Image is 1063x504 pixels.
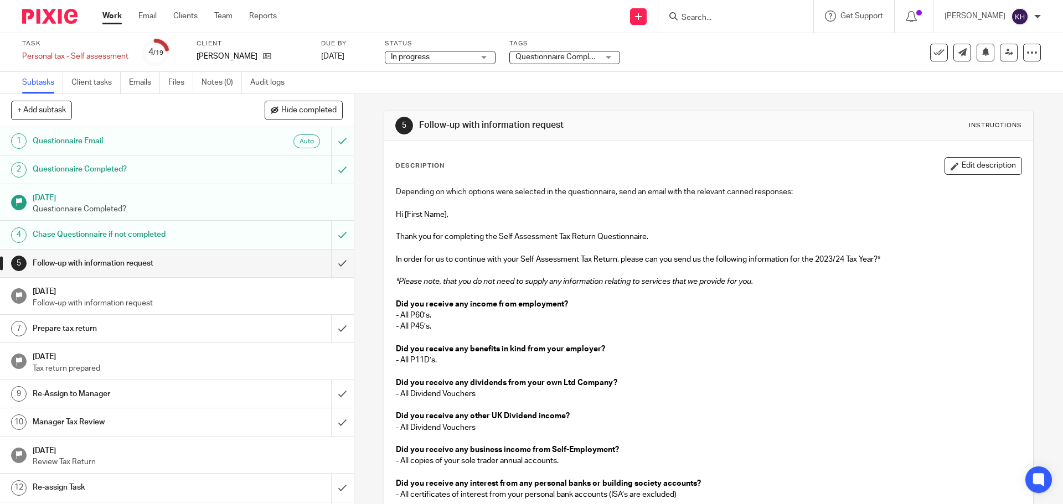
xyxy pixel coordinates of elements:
a: Team [214,11,233,22]
button: Edit description [945,157,1022,175]
p: Questionnaire Completed? [33,204,343,215]
a: Files [168,72,193,93]
p: Follow-up with information request [33,298,343,309]
a: Audit logs [250,72,293,93]
button: + Add subtask [11,101,72,119]
span: Questionnaire Completed [515,53,605,61]
div: 7 [11,321,27,336]
a: Work [102,11,122,22]
label: Due by [321,39,371,48]
div: Auto [293,134,320,148]
img: svg%3E [1011,8,1029,25]
span: Hide completed [281,106,337,115]
a: Client tasks [71,72,121,93]
h1: Follow-up with information request [419,119,732,131]
label: Status [385,39,496,48]
label: Tags [509,39,620,48]
div: 2 [11,162,27,178]
div: 10 [11,414,27,430]
span: In order for us to continue with your Self Assessment Tax Return, please can you send us the foll... [396,256,880,263]
span: Hi [First Name], [396,211,448,219]
span: *Please note, that you do not need to supply any information relating to services that we provide... [396,278,753,285]
label: Client [197,39,307,48]
span: In progress [391,53,430,61]
span: - All copies of your sole trader annual accounts. [396,457,559,465]
div: 4 [148,46,163,59]
span: Did you receive any income from employment? [396,300,568,308]
h1: Chase Questionnaire if not completed [33,226,224,243]
span: - All P11D’s. [396,356,437,364]
div: 12 [11,480,27,496]
h1: [DATE] [33,283,343,297]
h1: Manager Tax Review [33,414,224,430]
span: [DATE] [321,53,344,60]
small: /19 [153,50,163,56]
button: Hide completed [265,101,343,119]
h1: Questionnaire Email [33,133,224,149]
span: - All P45’s. [396,323,431,330]
h1: Re-Assign to Manager [33,386,224,402]
div: 5 [11,256,27,271]
div: Personal tax - Self assessment [22,51,128,62]
a: Email [138,11,157,22]
a: Emails [129,72,160,93]
h1: Prepare tax return [33,320,224,337]
span: Get Support [840,12,883,20]
h1: Questionnaire Completed? [33,161,224,178]
p: [PERSON_NAME] [197,51,257,62]
span: - All certificates of interest from your personal bank accounts (ISA’s are excluded) [396,491,677,498]
div: 9 [11,386,27,402]
input: Search [680,13,780,23]
a: Clients [173,11,198,22]
div: 5 [395,117,413,134]
span: Did you receive any business income from Self-Employment? [396,446,619,454]
h1: [DATE] [33,190,343,204]
p: Description [395,162,445,170]
span: Did you receive any dividends from your own Ltd Company? [396,379,617,387]
a: Subtasks [22,72,63,93]
p: Tax return prepared [33,363,343,374]
a: Notes (0) [202,72,242,93]
span: Did you receive any interest from any personal banks or building society accounts? [396,480,701,487]
span: - All Dividend Vouchers [396,390,476,398]
h1: Re-assign Task [33,479,224,496]
span: - All P60’s. [396,311,431,319]
img: Pixie [22,9,78,24]
span: Did you receive any other UK Dividend income? [396,412,570,420]
span: Did you receive any benefits in kind from your employer? [396,345,605,353]
h1: [DATE] [33,443,343,456]
h1: [DATE] [33,349,343,362]
div: 4 [11,227,27,243]
span: - All Dividend Vouchers [396,424,476,432]
div: 1 [11,133,27,149]
p: Depending on which options were selected in the questionnaire, send an email with the relevant ca... [396,186,1021,198]
p: Review Tax Return [33,456,343,467]
span: Thank you for completing the Self Assessment Tax Return Questionnaire. [396,233,648,241]
label: Task [22,39,128,48]
h1: Follow-up with information request [33,255,224,272]
a: Reports [249,11,277,22]
p: [PERSON_NAME] [945,11,1005,22]
div: Instructions [969,121,1022,130]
